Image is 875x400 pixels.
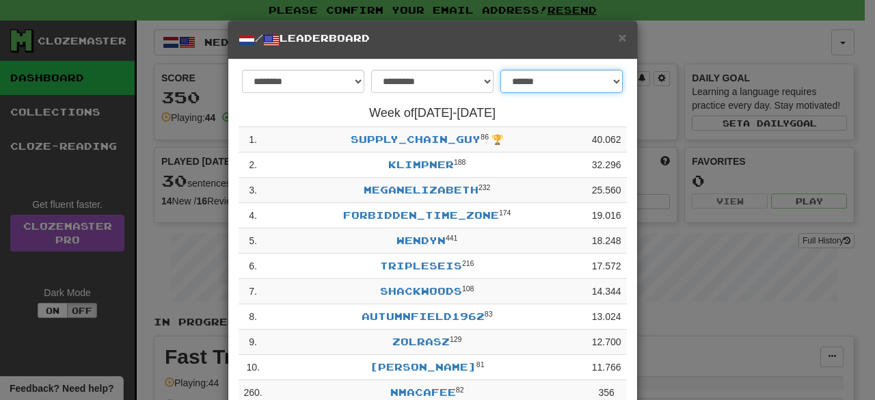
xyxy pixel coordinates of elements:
sup: Level 441 [446,234,458,242]
sup: Level 82 [456,386,464,394]
sup: Level 174 [499,209,511,217]
h5: / Leaderboard [239,31,627,49]
td: 25.560 [587,178,627,203]
td: 13.024 [587,304,627,330]
sup: Level 129 [450,335,462,343]
span: 🏆 [492,134,503,145]
td: 5 . [239,228,268,254]
sup: Level 232 [479,183,491,191]
sup: Level 83 [485,310,493,318]
h4: Week of [DATE] - [DATE] [239,107,627,120]
a: Tripleseis [380,260,462,271]
td: 11.766 [587,355,627,380]
td: 12.700 [587,330,627,355]
td: 19.016 [587,203,627,228]
a: WendyN [396,235,446,246]
a: AutumnField1962 [362,310,485,322]
sup: Level 108 [462,284,474,293]
a: meganelizabeth [364,184,479,196]
sup: Level 81 [476,360,485,369]
td: 18.248 [587,228,627,254]
sup: Level 188 [454,158,466,166]
button: Close [618,30,626,44]
a: Supply_Chain_Guy [351,133,481,145]
a: [PERSON_NAME] [370,361,476,373]
td: 10 . [239,355,268,380]
a: ShackWoods [380,285,462,297]
td: 14.344 [587,279,627,304]
sup: Level 216 [462,259,474,267]
td: 7 . [239,279,268,304]
a: nmacafee [390,386,456,398]
td: 1 . [239,127,268,152]
td: 40.062 [587,127,627,152]
td: 4 . [239,203,268,228]
td: 2 . [239,152,268,178]
span: × [618,29,626,45]
td: 32.296 [587,152,627,178]
sup: Level 86 [481,133,489,141]
a: Zolrasz [392,336,450,347]
td: 9 . [239,330,268,355]
td: 6 . [239,254,268,279]
td: 8 . [239,304,268,330]
a: Forbidden_Time_Zone [343,209,499,221]
td: 3 . [239,178,268,203]
td: 17.572 [587,254,627,279]
a: klimpner [388,159,454,170]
